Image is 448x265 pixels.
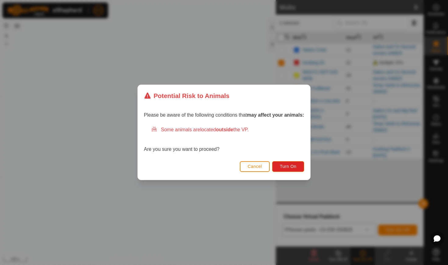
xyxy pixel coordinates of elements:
button: Cancel [240,161,270,172]
div: Potential Risk to Animals [144,91,229,100]
button: Turn On [272,161,304,172]
div: Are you sure you want to proceed? [144,126,304,153]
span: Turn On [280,164,297,169]
span: Cancel [248,164,262,169]
strong: may affect your animals: [247,113,304,118]
div: Some animals are [151,126,304,134]
span: located the VP. [200,127,249,132]
strong: outside [216,127,233,132]
span: Please be aware of the following conditions that [144,113,304,118]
